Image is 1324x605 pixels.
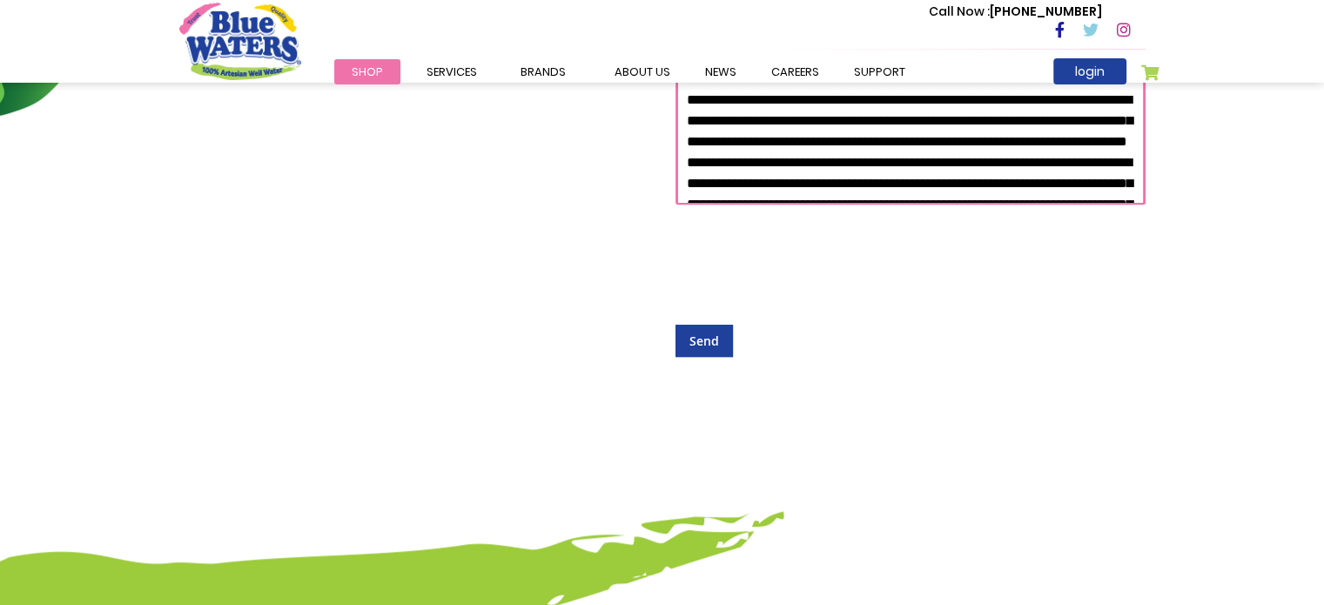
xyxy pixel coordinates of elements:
[929,3,990,20] span: Call Now :
[521,64,566,80] span: Brands
[597,59,688,84] a: about us
[352,64,383,80] span: Shop
[929,3,1102,21] p: [PHONE_NUMBER]
[688,59,754,84] a: News
[754,59,837,84] a: careers
[427,64,477,80] span: Services
[675,222,940,290] iframe: reCAPTCHA
[179,3,301,79] a: store logo
[675,325,733,357] button: Send
[689,333,719,349] span: Send
[1053,58,1126,84] a: login
[837,59,923,84] a: support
